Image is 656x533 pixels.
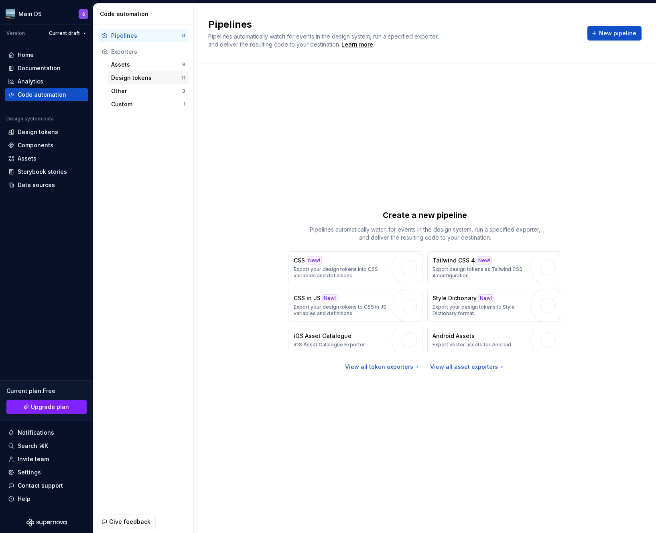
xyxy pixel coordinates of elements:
[5,62,88,75] a: Documentation
[26,519,67,527] svg: Supernova Logo
[18,495,30,503] div: Help
[45,28,90,39] button: Current draft
[18,468,41,476] div: Settings
[5,88,88,101] a: Code automation
[18,455,49,463] div: Invite team
[430,363,505,371] a: View all asset exporters
[183,101,185,108] div: 1
[208,33,441,48] span: Pipelines automatically watch for events in the design system, run a specified exporter, and deli...
[111,61,182,69] div: Assets
[18,141,53,149] div: Components
[5,453,88,466] a: Invite team
[182,33,185,39] div: 0
[18,442,48,450] div: Search ⌘K
[31,403,69,411] span: Upgrade plan
[341,41,373,49] a: Learn more
[111,100,183,108] div: Custom
[5,152,88,165] a: Assets
[18,482,63,490] div: Contact support
[5,165,88,178] a: Storybook stories
[5,479,88,492] button: Contact support
[599,29,636,37] span: New pipeline
[383,210,467,221] p: Create a new pipeline
[98,29,189,42] button: Pipelines0
[18,181,55,189] div: Data sources
[18,168,67,176] div: Storybook stories
[6,9,15,19] img: 24f60e78-e584-4f07-a106-7c533a419b8d.png
[18,10,42,18] div: Main DS
[5,426,88,439] button: Notifications
[427,289,561,322] button: Style DictionaryNew!Export your design tokens to Style Dictionary format.
[5,439,88,452] button: Search ⌘K
[108,58,189,71] button: Assets8
[208,18,578,31] h2: Pipelines
[288,251,422,284] button: CSSNew!Export your design tokens into CSS variables and definitions.
[5,492,88,505] button: Help
[111,74,181,82] div: Design tokens
[345,363,420,371] a: View all token exporters
[5,75,88,88] a: Analytics
[433,342,511,348] p: Export vector assets for Android
[5,139,88,152] a: Components
[182,88,185,94] div: 3
[18,429,54,437] div: Notifications
[18,51,34,59] div: Home
[294,294,321,302] p: CSS in JS
[322,294,337,302] div: New!
[97,515,156,529] button: Give feedback
[49,30,80,37] span: Current draft
[18,155,37,163] div: Assets
[182,61,185,68] div: 8
[294,256,305,264] p: CSS
[111,32,182,40] div: Pipelines
[5,466,88,479] a: Settings
[305,226,545,242] p: Pipelines automatically watch for events in the design system, run a specified exporter, and deli...
[181,75,185,81] div: 11
[111,48,185,56] div: Exporters
[111,87,182,95] div: Other
[294,266,388,279] p: Export your design tokens into CSS variables and definitions.
[109,518,150,526] span: Give feedback
[108,85,189,98] button: Other3
[477,256,492,264] div: New!
[108,71,189,84] button: Design tokens11
[18,91,66,99] div: Code automation
[6,30,25,37] div: Version
[288,327,422,353] button: iOS Asset CatalogueiOS Asset Catalogue Exporter
[478,294,494,302] div: New!
[5,126,88,138] a: Design tokens
[18,128,58,136] div: Design tokens
[5,49,88,61] a: Home
[587,26,642,41] button: New pipeline
[6,400,87,414] a: Upgrade plan
[6,116,54,122] div: Design system data
[427,251,561,284] button: Tailwind CSS 4New!Export design tokens as Tailwind CSS 4 configuration.
[294,342,365,348] p: iOS Asset Catalogue Exporter
[18,64,61,72] div: Documentation
[5,179,88,191] a: Data sources
[340,42,374,48] span: .
[288,289,422,322] button: CSS in JSNew!Export your design tokens to CSS in JS variables and definitions.
[433,266,526,279] p: Export design tokens as Tailwind CSS 4 configuration.
[6,387,87,395] div: Current plan : Free
[82,11,85,17] div: S
[427,327,561,353] button: Android AssetsExport vector assets for Android
[2,5,91,22] button: Main DSS
[433,304,526,317] p: Export your design tokens to Style Dictionary format.
[433,332,475,340] p: Android Assets
[433,294,477,302] p: Style Dictionary
[307,256,322,264] div: New!
[294,304,388,317] p: Export your design tokens to CSS in JS variables and definitions.
[18,77,43,85] div: Analytics
[294,332,351,340] p: iOS Asset Catalogue
[108,98,189,111] button: Custom1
